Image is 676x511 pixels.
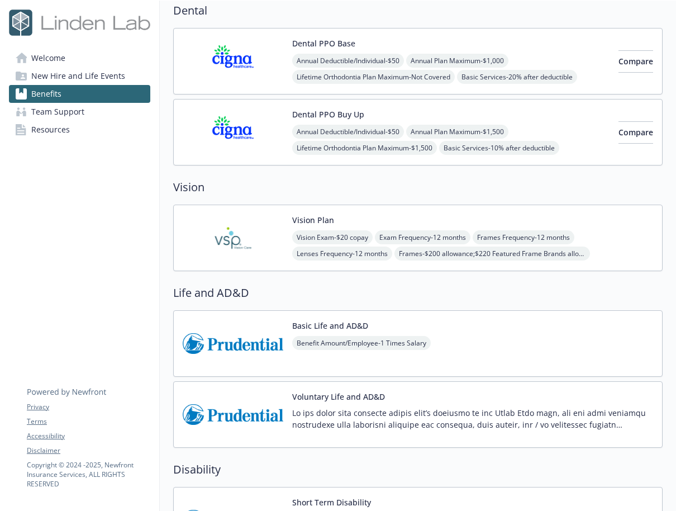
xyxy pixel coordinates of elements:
[9,49,150,67] a: Welcome
[394,247,590,261] span: Frames - $200 allowance;$220 Featured Frame Brands allowance,20% savings on the amount over your ...
[439,141,559,155] span: Basic Services - 10% after deductible
[618,121,653,144] button: Compare
[9,121,150,139] a: Resources
[173,285,663,301] h2: Life and AD&D
[406,54,508,68] span: Annual Plan Maximum - $1,000
[173,461,663,478] h2: Disability
[292,496,371,508] button: Short Term Disability
[31,67,125,85] span: New Hire and Life Events
[183,320,283,367] img: Prudential Insurance Co of America carrier logo
[292,70,455,84] span: Lifetime Orthodontia Plan Maximum - Not Covered
[618,127,653,138] span: Compare
[31,85,61,103] span: Benefits
[183,108,283,156] img: CIGNA carrier logo
[173,179,663,196] h2: Vision
[618,56,653,67] span: Compare
[27,417,150,427] a: Terms
[292,141,437,155] span: Lifetime Orthodontia Plan Maximum - $1,500
[183,391,283,438] img: Prudential Insurance Co of America carrier logo
[183,214,283,262] img: Vision Service Plan carrier logo
[31,103,84,121] span: Team Support
[618,50,653,73] button: Compare
[292,336,431,350] span: Benefit Amount/Employee - 1 Times Salary
[457,70,577,84] span: Basic Services - 20% after deductible
[473,230,574,244] span: Frames Frequency - 12 months
[27,431,150,441] a: Accessibility
[292,247,392,261] span: Lenses Frequency - 12 months
[27,446,150,456] a: Disclaimer
[31,49,65,67] span: Welcome
[375,230,470,244] span: Exam Frequency - 12 months
[9,85,150,103] a: Benefits
[27,402,150,412] a: Privacy
[292,37,355,49] button: Dental PPO Base
[292,54,404,68] span: Annual Deductible/Individual - $50
[9,103,150,121] a: Team Support
[9,67,150,85] a: New Hire and Life Events
[27,460,150,489] p: Copyright © 2024 - 2025 , Newfront Insurance Services, ALL RIGHTS RESERVED
[173,2,663,19] h2: Dental
[292,320,368,332] button: Basic Life and AD&D
[292,230,373,244] span: Vision Exam - $20 copay
[183,37,283,85] img: CIGNA carrier logo
[292,391,385,403] button: Voluntary Life and AD&D
[292,214,334,226] button: Vision Plan
[406,125,508,139] span: Annual Plan Maximum - $1,500
[31,121,70,139] span: Resources
[292,108,364,120] button: Dental PPO Buy Up
[292,407,653,430] p: Lo ips dolor sita consecte adipis elit’s doeiusmo te inc Utlab Etdo magn, ali eni admi veniamqu n...
[292,125,404,139] span: Annual Deductible/Individual - $50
